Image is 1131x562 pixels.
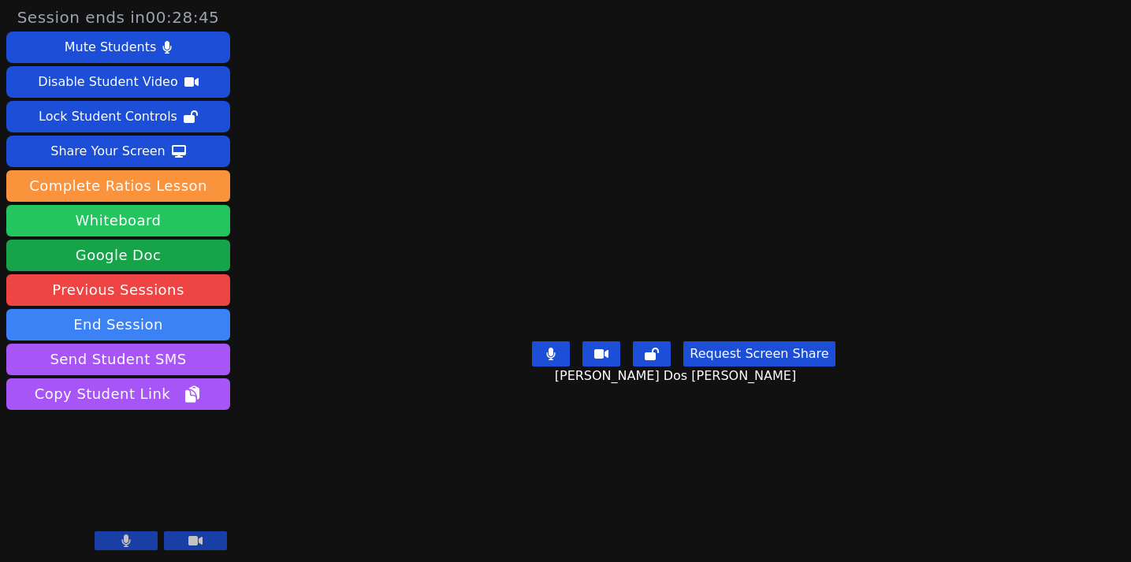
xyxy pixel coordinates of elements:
[38,69,177,95] div: Disable Student Video
[555,367,801,385] span: [PERSON_NAME] Dos [PERSON_NAME]
[39,104,177,129] div: Lock Student Controls
[6,66,230,98] button: Disable Student Video
[146,8,220,27] time: 00:28:45
[6,378,230,410] button: Copy Student Link
[683,341,835,367] button: Request Screen Share
[6,101,230,132] button: Lock Student Controls
[6,32,230,63] button: Mute Students
[6,170,230,202] button: Complete Ratios Lesson
[65,35,156,60] div: Mute Students
[6,205,230,236] button: Whiteboard
[17,6,220,28] span: Session ends in
[6,136,230,167] button: Share Your Screen
[6,240,230,271] a: Google Doc
[35,383,202,405] span: Copy Student Link
[6,274,230,306] a: Previous Sessions
[6,344,230,375] button: Send Student SMS
[6,309,230,341] button: End Session
[50,139,166,164] div: Share Your Screen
